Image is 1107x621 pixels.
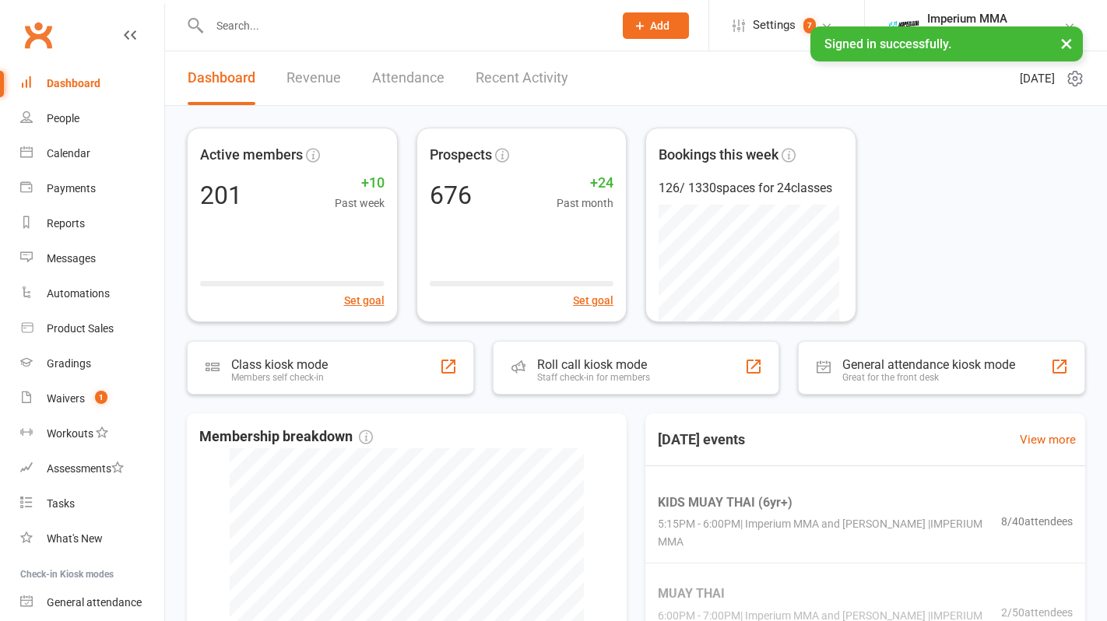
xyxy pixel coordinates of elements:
[47,112,79,125] div: People
[47,497,75,510] div: Tasks
[476,51,568,105] a: Recent Activity
[199,426,373,448] span: Membership breakdown
[335,172,385,195] span: +10
[47,77,100,89] div: Dashboard
[623,12,689,39] button: Add
[95,391,107,404] span: 1
[557,172,613,195] span: +24
[753,8,796,43] span: Settings
[537,357,650,372] div: Roll call kiosk mode
[19,16,58,54] a: Clubworx
[20,486,164,521] a: Tasks
[824,37,951,51] span: Signed in successfully.
[20,241,164,276] a: Messages
[47,532,103,545] div: What's New
[20,346,164,381] a: Gradings
[47,147,90,160] div: Calendar
[47,217,85,230] div: Reports
[803,18,816,33] span: 7
[658,515,1001,550] span: 5:15PM - 6:00PM | Imperium MMA and [PERSON_NAME] | IMPERIUM MMA
[1001,513,1073,530] span: 8 / 40 attendees
[47,252,96,265] div: Messages
[658,584,1001,605] span: MUAY THAI
[20,136,164,171] a: Calendar
[573,292,613,309] button: Set goal
[47,427,93,440] div: Workouts
[888,10,919,41] img: thumb_image1639376871.png
[645,426,757,454] h3: [DATE] events
[335,195,385,212] span: Past week
[20,276,164,311] a: Automations
[927,26,1063,40] div: Imperium Mixed Martial Arts
[47,182,96,195] div: Payments
[659,178,843,198] div: 126 / 1330 spaces for 24 classes
[20,381,164,416] a: Waivers 1
[1020,430,1076,449] a: View more
[658,493,1001,513] span: KIDS MUAY THAI (6yr+)
[650,19,669,32] span: Add
[47,462,124,475] div: Assessments
[20,585,164,620] a: General attendance kiosk mode
[200,144,303,167] span: Active members
[537,372,650,383] div: Staff check-in for members
[927,12,1063,26] div: Imperium MMA
[430,183,472,208] div: 676
[200,183,242,208] div: 201
[557,195,613,212] span: Past month
[20,311,164,346] a: Product Sales
[20,171,164,206] a: Payments
[20,521,164,556] a: What's New
[659,144,778,167] span: Bookings this week
[47,357,91,370] div: Gradings
[20,416,164,451] a: Workouts
[205,15,603,37] input: Search...
[372,51,445,105] a: Attendance
[20,66,164,101] a: Dashboard
[1053,26,1081,60] button: ×
[286,51,341,105] a: Revenue
[842,372,1015,383] div: Great for the front desk
[20,206,164,241] a: Reports
[188,51,255,105] a: Dashboard
[344,292,385,309] button: Set goal
[20,451,164,486] a: Assessments
[20,101,164,136] a: People
[430,144,492,167] span: Prospects
[47,392,85,405] div: Waivers
[1020,69,1055,88] span: [DATE]
[231,372,328,383] div: Members self check-in
[47,596,142,609] div: General attendance
[231,357,328,372] div: Class kiosk mode
[842,357,1015,372] div: General attendance kiosk mode
[47,322,114,335] div: Product Sales
[47,287,110,300] div: Automations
